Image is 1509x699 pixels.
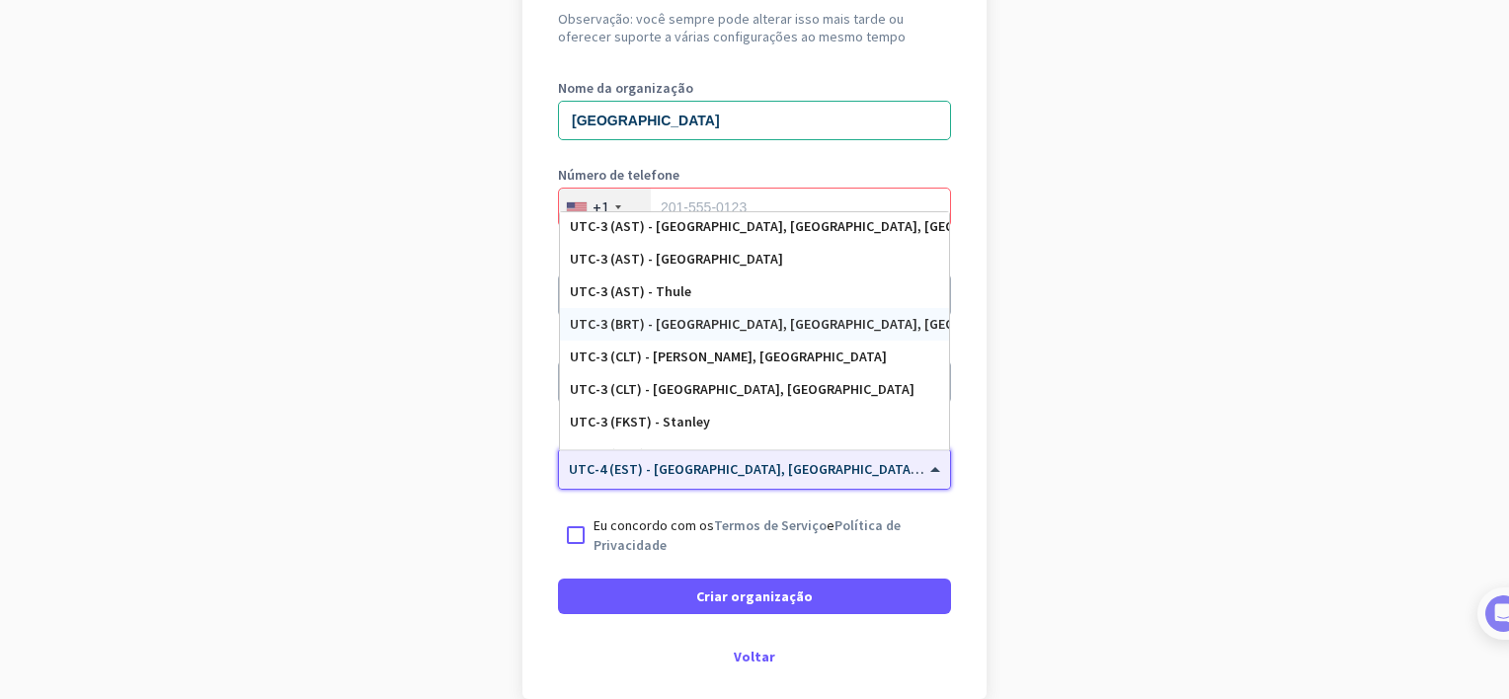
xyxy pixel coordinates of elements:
[558,101,951,140] input: Qual é o nome da sua organização?
[558,579,951,614] button: Criar organização
[560,212,949,449] div: Lista de opções
[734,648,775,665] font: Voltar
[570,251,939,268] div: UTC-3 (AST) - [GEOGRAPHIC_DATA]
[558,229,775,247] span: O número de telefone é obrigatório
[570,349,939,365] div: UTC-3 (CLT) - [PERSON_NAME], [GEOGRAPHIC_DATA]
[714,516,827,534] a: Termos de Serviço
[696,587,813,605] font: Criar organização
[558,168,951,182] label: Número de telefone
[570,446,939,463] div: UTC-3 (GFT) - [GEOGRAPHIC_DATA], [GEOGRAPHIC_DATA], [GEOGRAPHIC_DATA], [GEOGRAPHIC_DATA]
[593,197,609,217] div: +1
[558,10,951,45] h2: Observação: você sempre pode alterar isso mais tarde ou oferecer suporte a várias configurações a...
[570,414,939,430] div: UTC-3 (FKST) - Stanley
[558,428,951,442] label: Fuso horário da organização
[570,316,939,333] div: UTC-3 (BRT) - [GEOGRAPHIC_DATA], [GEOGRAPHIC_DATA], [GEOGRAPHIC_DATA], [GEOGRAPHIC_DATA]
[558,81,951,95] label: Nome da organização
[558,255,701,269] label: Idioma da organização
[558,188,951,227] input: 201-555-0123
[570,381,939,398] div: UTC-3 (CLT) - [GEOGRAPHIC_DATA], [GEOGRAPHIC_DATA]
[594,515,951,555] p: Eu concordo com os e
[558,342,951,355] label: Tamanho da organização (opcional)
[570,218,939,235] div: UTC-3 (AST) - [GEOGRAPHIC_DATA], [GEOGRAPHIC_DATA], [GEOGRAPHIC_DATA], [GEOGRAPHIC_DATA]
[570,283,939,300] div: UTC-3 (AST) - Thule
